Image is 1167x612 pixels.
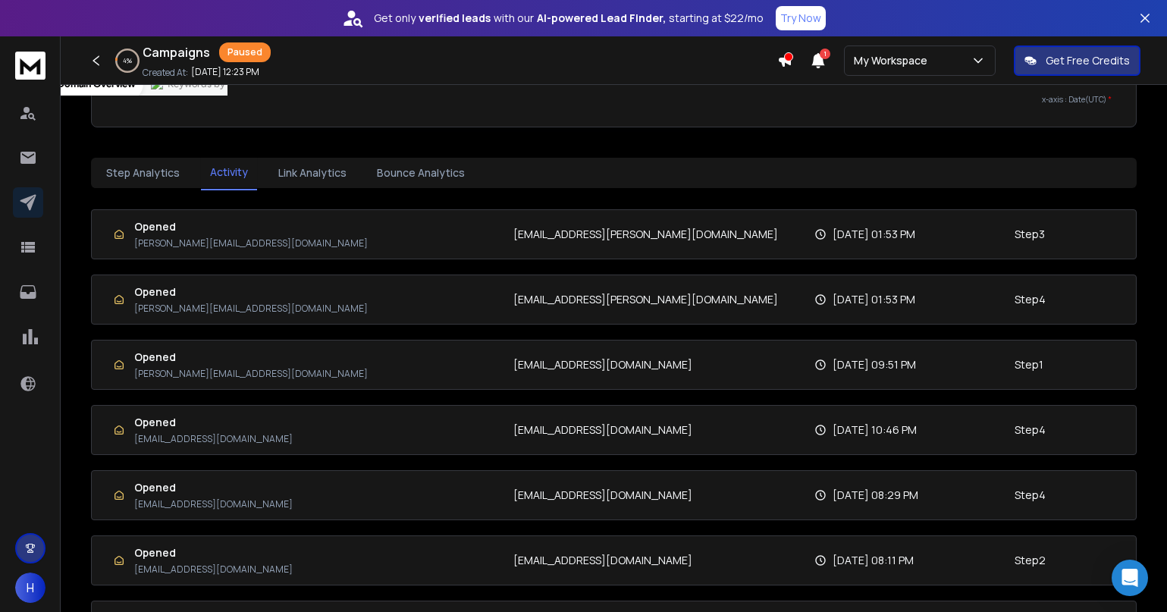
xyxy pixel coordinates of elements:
p: [PERSON_NAME][EMAIL_ADDRESS][DOMAIN_NAME] [134,303,368,315]
button: H [15,573,45,603]
p: Try Now [780,11,821,26]
div: Keywords by Traffic [168,97,256,107]
p: [DATE] 01:53 PM [833,292,915,307]
h1: Opened [134,545,293,560]
p: 4 % [123,56,132,65]
span: 1 [820,49,830,59]
p: Step 1 [1015,357,1043,372]
h1: Opened [134,415,293,430]
img: logo_orange.svg [24,24,36,36]
p: [PERSON_NAME][EMAIL_ADDRESS][DOMAIN_NAME] [134,368,368,380]
img: website_grey.svg [24,39,36,52]
h1: Campaigns [143,43,210,61]
button: Activity [201,155,257,190]
p: [DATE] 08:29 PM [833,488,918,503]
p: Get only with our starting at $22/mo [374,11,764,26]
p: [EMAIL_ADDRESS][DOMAIN_NAME] [134,498,293,510]
div: Open Intercom Messenger [1112,560,1148,596]
p: Step 4 [1015,488,1046,503]
p: [EMAIL_ADDRESS][DOMAIN_NAME] [134,563,293,576]
button: Step Analytics [97,156,189,190]
button: Bounce Analytics [368,156,474,190]
button: Link Analytics [269,156,356,190]
p: Created At: [143,67,188,79]
button: Try Now [776,6,826,30]
div: Domain: [URL] [39,39,108,52]
h1: Opened [134,219,368,234]
img: tab_keywords_by_traffic_grey.svg [151,96,163,108]
p: [EMAIL_ADDRESS][DOMAIN_NAME] [513,488,692,503]
strong: verified leads [419,11,491,26]
h1: Opened [134,350,368,365]
p: My Workspace [854,53,933,68]
p: [EMAIL_ADDRESS][PERSON_NAME][DOMAIN_NAME] [513,227,778,242]
img: logo [15,52,45,80]
p: [DATE] 10:46 PM [833,422,917,438]
p: Get Free Credits [1046,53,1130,68]
div: v 4.0.25 [42,24,74,36]
p: Step 4 [1015,422,1046,438]
h1: Opened [134,480,293,495]
p: x-axis : Date(UTC) [116,94,1112,105]
p: [DATE] 09:51 PM [833,357,916,372]
p: [EMAIL_ADDRESS][DOMAIN_NAME] [513,422,692,438]
p: [EMAIL_ADDRESS][PERSON_NAME][DOMAIN_NAME] [513,292,778,307]
div: Paused [219,42,271,62]
p: [DATE] 01:53 PM [833,227,915,242]
button: Get Free Credits [1014,46,1140,76]
p: [PERSON_NAME][EMAIL_ADDRESS][DOMAIN_NAME] [134,237,368,250]
p: [DATE] 12:23 PM [191,66,259,78]
p: [EMAIL_ADDRESS][DOMAIN_NAME] [513,357,692,372]
h1: Opened [134,284,368,300]
p: Step 3 [1015,227,1045,242]
img: tab_domain_overview_orange.svg [41,96,53,108]
p: [DATE] 08:11 PM [833,553,914,568]
p: Step 2 [1015,553,1046,568]
div: Domain Overview [58,97,136,107]
strong: AI-powered Lead Finder, [537,11,666,26]
p: Step 4 [1015,292,1046,307]
p: [EMAIL_ADDRESS][DOMAIN_NAME] [134,433,293,445]
p: [EMAIL_ADDRESS][DOMAIN_NAME] [513,553,692,568]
